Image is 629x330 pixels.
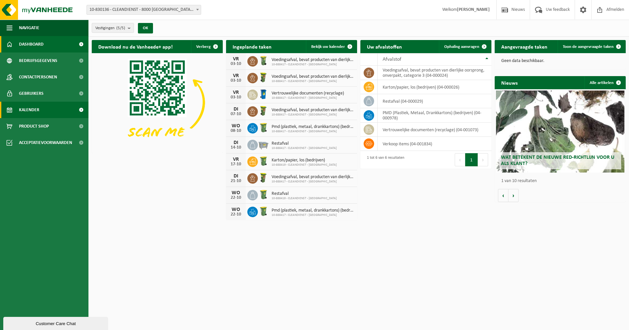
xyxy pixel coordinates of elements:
img: WB-0060-HPE-GN-50 [258,72,269,83]
span: 10-888417 - CLEANDIENST - [GEOGRAPHIC_DATA] [272,113,354,117]
span: 10-888417 - CLEANDIENST - [GEOGRAPHIC_DATA] [272,146,337,150]
div: VR [229,73,242,78]
div: 17-10 [229,162,242,167]
div: VR [229,157,242,162]
td: restafval (04-000029) [378,94,491,108]
span: Restafval [272,191,337,196]
td: PMD (Plastiek, Metaal, Drankkartons) (bedrijven) (04-000978) [378,108,491,123]
span: Dashboard [19,36,44,52]
span: Pmd (plastiek, metaal, drankkartons) (bedrijven) [272,208,354,213]
span: 10-888419 - CLEANDIENST - [GEOGRAPHIC_DATA] [272,196,337,200]
td: voedingsafval, bevat producten van dierlijke oorsprong, onverpakt, categorie 3 (04-000024) [378,66,491,80]
h2: Download nu de Vanheede+ app! [92,40,179,53]
span: Product Shop [19,118,49,134]
span: Kalender [19,102,39,118]
h2: Nieuws [495,76,524,89]
div: 21-10 [229,179,242,183]
span: Ophaling aanvragen [444,45,479,49]
img: WB-2500-GAL-GY-01 [258,139,269,150]
h2: Uw afvalstoffen [360,40,409,53]
span: Voedingsafval, bevat producten van dierlijke oorsprong, onverpakt, categorie 3 [272,74,354,79]
a: Alle artikelen [584,76,625,89]
span: 10-830136 - CLEANDIENST - 8000 BRUGGE, PATHOEKEWEG 48 [86,5,201,15]
span: Karton/papier, los (bedrijven) [272,158,337,163]
a: Ophaling aanvragen [439,40,491,53]
span: Bedrijfsgegevens [19,52,57,69]
span: Wat betekent de nieuwe RED-richtlijn voor u als klant? [501,155,614,166]
h2: Ingeplande taken [226,40,278,53]
img: WB-0240-HPE-GN-50 [258,189,269,200]
span: Voedingsafval, bevat producten van dierlijke oorsprong, onverpakt, categorie 3 [272,108,354,113]
img: WB-0060-HPE-GN-50 [258,172,269,183]
div: DI [229,107,242,112]
div: DI [229,174,242,179]
a: Wat betekent de nieuwe RED-richtlijn voor u als klant? [496,91,624,173]
p: Geen data beschikbaar. [501,59,619,63]
button: Previous [455,153,465,166]
div: WO [229,123,242,129]
span: 10-830136 - CLEANDIENST - 8000 BRUGGE, PATHOEKEWEG 48 [87,5,201,14]
span: Voedingsafval, bevat producten van dierlijke oorsprong, onverpakt, categorie 3 [272,57,354,63]
span: Contactpersonen [19,69,57,85]
td: karton/papier, los (bedrijven) (04-000026) [378,80,491,94]
button: 1 [465,153,478,166]
a: Bekijk uw kalender [306,40,356,53]
span: 10-888417 - CLEANDIENST - [GEOGRAPHIC_DATA] [272,213,354,217]
img: WB-0240-HPE-BE-09 [258,89,269,100]
td: verkoop items (04-001834) [378,137,491,151]
button: Vestigingen(5/5) [92,23,134,33]
span: 10-888419 - CLEANDIENST - [GEOGRAPHIC_DATA] [272,163,337,167]
div: DI [229,140,242,145]
img: Download de VHEPlus App [92,53,223,152]
span: 10-888417 - CLEANDIENST - [GEOGRAPHIC_DATA] [272,130,354,134]
div: 1 tot 6 van 6 resultaten [364,153,404,167]
img: WB-0240-HPE-GN-50 [258,122,269,133]
div: 07-10 [229,112,242,116]
button: Next [478,153,488,166]
span: 10-888417 - CLEANDIENST - [GEOGRAPHIC_DATA] [272,79,354,83]
img: WB-0060-HPE-GN-50 [258,105,269,116]
span: Restafval [272,141,337,146]
count: (5/5) [116,26,125,30]
h2: Aangevraagde taken [495,40,554,53]
span: Afvalstof [383,57,401,62]
button: Volgende [508,189,519,202]
iframe: chat widget [3,316,109,330]
span: Navigatie [19,20,39,36]
div: VR [229,90,242,95]
span: 10-888417 - CLEANDIENST - [GEOGRAPHIC_DATA] [272,96,344,100]
strong: [PERSON_NAME] [457,7,490,12]
span: Acceptatievoorwaarden [19,134,72,151]
a: Toon de aangevraagde taken [558,40,625,53]
div: 22-10 [229,212,242,217]
div: 08-10 [229,129,242,133]
div: WO [229,207,242,212]
span: Voedingsafval, bevat producten van dierlijke oorsprong, onverpakt, categorie 3 [272,175,354,180]
span: Bekijk uw kalender [311,45,345,49]
div: 03-10 [229,95,242,100]
span: Vertrouwelijke documenten (recyclage) [272,91,344,96]
img: WB-0240-HPE-GN-50 [258,206,269,217]
span: 10-888417 - CLEANDIENST - [GEOGRAPHIC_DATA] [272,63,354,67]
div: 14-10 [229,145,242,150]
div: 03-10 [229,78,242,83]
div: VR [229,56,242,62]
p: 1 van 10 resultaten [501,179,622,183]
button: OK [138,23,153,33]
span: Gebruikers [19,85,44,102]
span: Pmd (plastiek, metaal, drankkartons) (bedrijven) [272,124,354,130]
span: Verberg [196,45,211,49]
div: 22-10 [229,196,242,200]
button: Vorige [498,189,508,202]
td: vertrouwelijke documenten (recyclage) (04-001073) [378,123,491,137]
button: Verberg [191,40,222,53]
div: 03-10 [229,62,242,66]
img: WB-0240-HPE-GN-50 [258,155,269,167]
span: Vestigingen [95,23,125,33]
div: WO [229,190,242,196]
img: WB-0140-HPE-GN-50 [258,55,269,66]
span: Toon de aangevraagde taken [563,45,614,49]
span: 10-888417 - CLEANDIENST - [GEOGRAPHIC_DATA] [272,180,354,184]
